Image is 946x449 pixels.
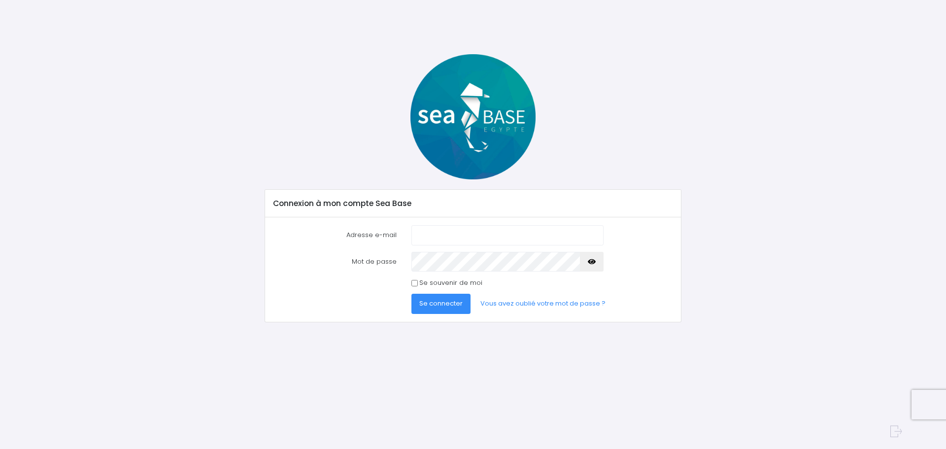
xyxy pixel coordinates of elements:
label: Adresse e-mail [266,225,404,245]
label: Se souvenir de moi [419,278,482,288]
a: Vous avez oublié votre mot de passe ? [473,294,613,313]
div: Connexion à mon compte Sea Base [265,190,680,217]
button: Se connecter [411,294,471,313]
span: Se connecter [419,299,463,308]
label: Mot de passe [266,252,404,272]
